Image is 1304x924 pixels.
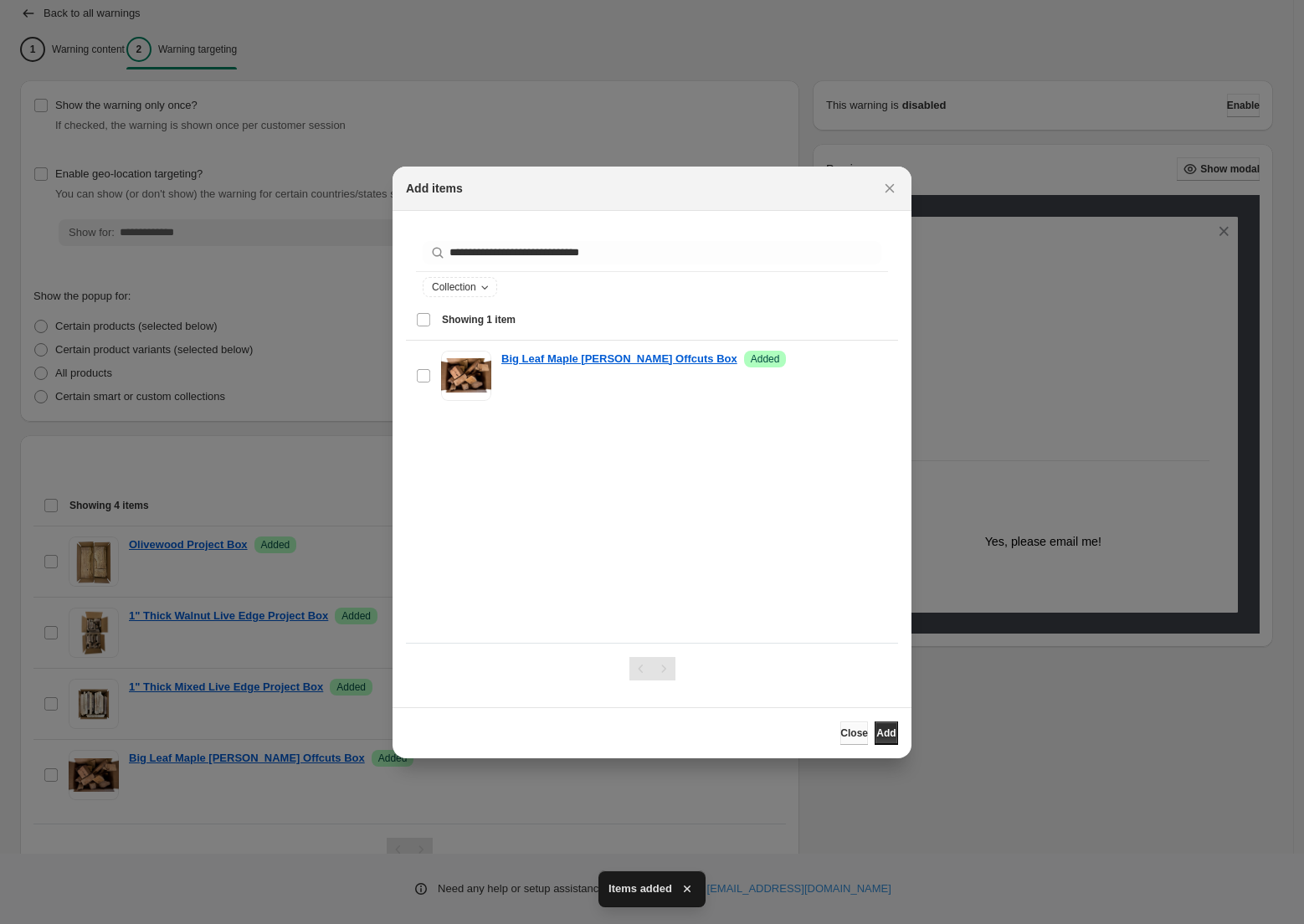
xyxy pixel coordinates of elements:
span: Added [751,352,780,366]
span: Close [840,726,868,740]
nav: Pagination [629,657,675,680]
span: Collection [432,280,476,294]
span: Showing 1 item [442,313,516,326]
span: Add [876,726,896,740]
button: Close [840,721,868,745]
h2: Add items [406,180,463,197]
button: Collection [424,278,496,296]
button: Close [878,177,901,200]
span: Items added [608,880,672,897]
button: Add [875,721,898,745]
a: Big Leaf Maple [PERSON_NAME] Offcuts Box [501,351,737,367]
